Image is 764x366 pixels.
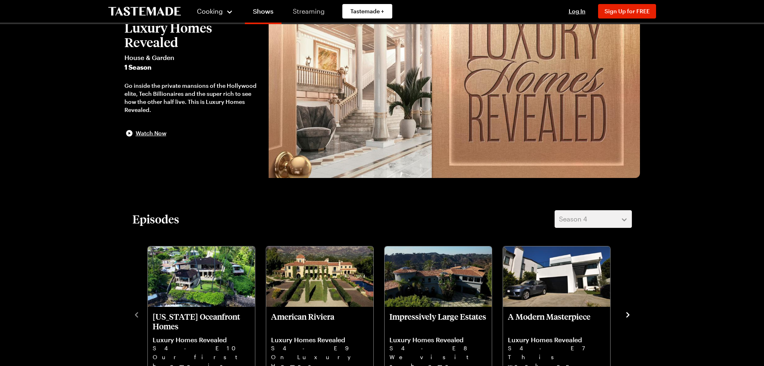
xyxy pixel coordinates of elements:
[389,336,487,344] p: Luxury Homes Revealed
[271,312,369,331] p: American Riviera
[266,246,373,307] img: American Riviera
[559,214,587,224] span: Season 4
[508,336,605,344] p: Luxury Homes Revealed
[197,7,223,15] span: Cooking
[508,312,605,331] p: A Modern Masterpiece
[605,8,650,14] span: Sign Up for FREE
[124,62,261,72] span: 1 Season
[271,336,369,344] p: Luxury Homes Revealed
[108,7,181,16] a: To Tastemade Home Page
[153,344,250,353] p: S4 - E10
[133,309,141,319] button: navigate to previous item
[503,246,610,307] img: A Modern Masterpiece
[508,344,605,353] p: S4 - E7
[569,8,586,14] span: Log In
[389,344,487,353] p: S4 - E8
[124,82,261,114] div: Go inside the private mansions of the Hollywood elite, Tech Billionaires and the super rich to se...
[124,21,261,138] button: Luxury Homes RevealedHouse & Garden1 SeasonGo inside the private mansions of the Hollywood elite,...
[624,309,632,319] button: navigate to next item
[389,312,487,331] p: Impressively Large Estates
[385,246,492,307] img: Impressively Large Estates
[561,7,593,15] button: Log In
[598,4,656,19] button: Sign Up for FREE
[197,2,234,21] button: Cooking
[124,53,261,62] span: House & Garden
[153,312,250,331] p: [US_STATE] Oceanfront Homes
[133,212,179,226] h2: Episodes
[555,210,632,228] button: Season 4
[350,7,384,15] span: Tastemade +
[124,21,261,50] h2: Luxury Homes Revealed
[148,246,255,307] img: Hawaii Oceanfront Homes
[245,2,282,24] a: Shows
[136,129,166,137] span: Watch Now
[342,4,392,19] a: Tastemade +
[271,344,369,353] p: S4 - E9
[153,336,250,344] p: Luxury Homes Revealed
